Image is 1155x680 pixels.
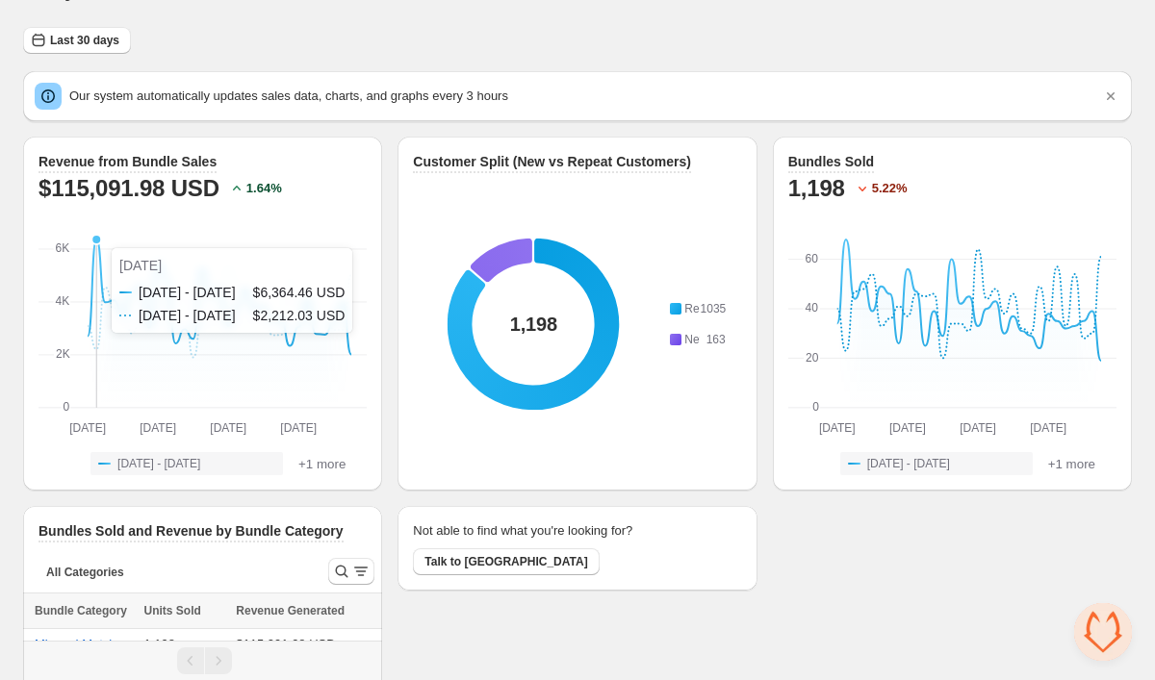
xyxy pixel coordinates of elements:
[960,421,996,435] text: [DATE]
[413,548,599,575] button: Talk to [GEOGRAPHIC_DATA]
[246,179,282,198] h2: 1.64 %
[46,565,124,580] span: All Categories
[1030,421,1066,435] text: [DATE]
[38,152,217,171] h3: Revenue from Bundle Sales
[38,173,219,204] h2: $115,091.98 USD
[1074,603,1132,661] div: Open chat
[293,452,351,475] button: +1 more
[872,179,908,198] h2: 5.22 %
[210,421,246,435] text: [DATE]
[706,333,726,346] span: 163
[23,27,131,54] button: Last 30 days
[236,601,345,620] span: Revenue Generated
[236,601,364,620] button: Revenue Generated
[424,554,587,569] span: Talk to [GEOGRAPHIC_DATA]
[281,421,318,435] text: [DATE]
[56,347,70,361] text: 2K
[35,601,133,620] div: Bundle Category
[144,601,201,620] span: Units Sold
[788,152,874,171] h3: Bundles Sold
[23,641,382,680] nav: Pagination
[413,152,691,171] h3: Customer Split (New vs Repeat Customers)
[889,421,926,435] text: [DATE]
[1097,83,1124,110] button: Dismiss notification
[819,421,856,435] text: [DATE]
[140,421,176,435] text: [DATE]
[236,637,335,651] span: $115,091.98 USD
[1042,452,1101,475] button: +1 more
[117,456,200,471] span: [DATE] - [DATE]
[90,452,283,475] button: [DATE] - [DATE]
[805,301,818,315] text: 40
[812,400,819,414] text: 0
[684,333,760,346] span: New Customer
[788,173,845,204] h2: 1,198
[680,329,699,350] td: New Customer
[684,302,775,315] span: Repeat Customer
[328,558,374,585] button: Search and filter results
[56,294,70,308] text: 4K
[35,637,116,651] button: Mix and Match
[867,456,950,471] span: [DATE] - [DATE]
[144,601,220,620] button: Units Sold
[69,88,508,103] span: Our system automatically updates sales data, charts, and graphs every 3 hours
[840,452,1033,475] button: [DATE] - [DATE]
[64,400,70,414] text: 0
[69,421,106,435] text: [DATE]
[701,302,727,315] span: 1035
[144,637,176,651] span: 1,198
[680,298,699,319] td: Repeat Customer
[38,521,344,541] h3: Bundles Sold and Revenue by Bundle Category
[413,521,632,541] h2: Not able to find what you're looking for?
[56,241,70,255] text: 6K
[806,351,819,365] text: 20
[50,33,119,48] span: Last 30 days
[805,252,818,265] text: 60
